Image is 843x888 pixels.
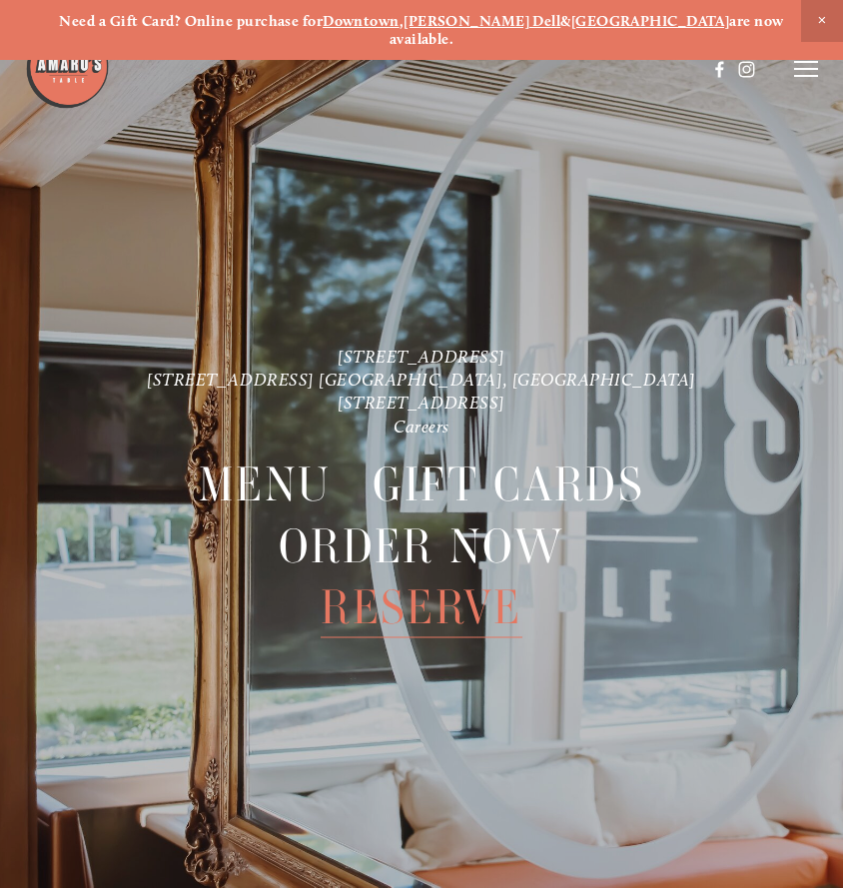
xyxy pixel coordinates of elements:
strong: , [400,12,404,30]
img: Amaro's Table [25,25,110,110]
span: Order Now [279,515,564,576]
a: Reserve [321,577,522,637]
span: Gift Cards [373,454,644,515]
a: [GEOGRAPHIC_DATA] [571,12,730,30]
span: Reserve [321,577,522,638]
a: [STREET_ADDRESS] [338,345,505,366]
strong: & [560,12,570,30]
strong: are now available. [390,12,787,48]
a: Order Now [279,515,564,575]
a: Menu [199,454,332,514]
a: Downtown [323,12,400,30]
a: [PERSON_NAME] Dell [404,12,560,30]
strong: Need a Gift Card? Online purchase for [59,12,323,30]
a: Gift Cards [373,454,644,514]
a: [STREET_ADDRESS] [GEOGRAPHIC_DATA], [GEOGRAPHIC_DATA] [147,368,696,389]
span: Menu [199,454,332,515]
a: [STREET_ADDRESS] [338,392,505,413]
a: Careers [394,415,449,436]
